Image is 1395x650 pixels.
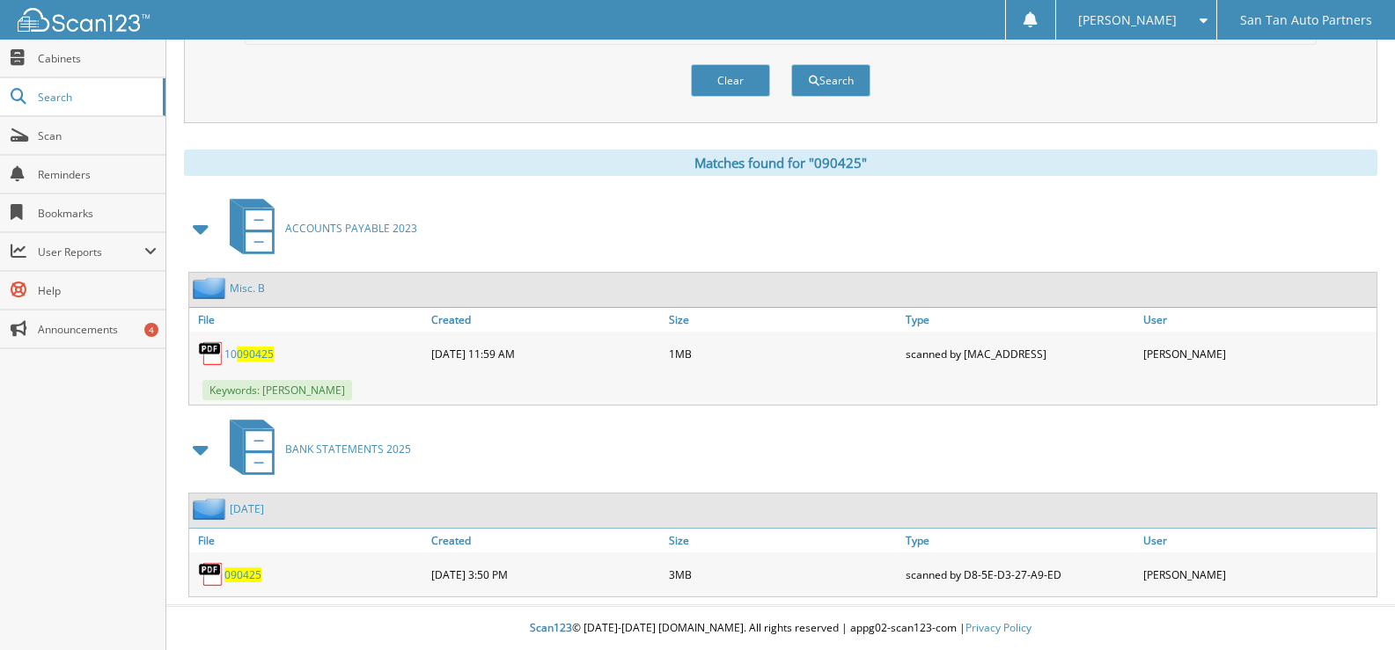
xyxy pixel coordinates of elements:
span: Search [38,90,154,105]
a: [DATE] [230,501,264,516]
img: folder2.png [193,498,230,520]
div: scanned by D8-5E-D3-27-A9-ED [901,557,1139,592]
span: Bookmarks [38,206,157,221]
div: 4 [144,323,158,337]
img: folder2.png [193,277,230,299]
a: Privacy Policy [965,620,1032,635]
a: BANK STATEMENTS 2025 [219,414,411,484]
span: Scan [38,128,157,143]
span: San Tan Auto Partners [1240,15,1372,26]
div: [PERSON_NAME] [1139,336,1377,371]
a: Size [664,529,902,552]
div: © [DATE]-[DATE] [DOMAIN_NAME]. All rights reserved | appg02-scan123-com | [166,607,1395,650]
img: PDF.png [198,561,224,588]
span: User Reports [38,245,144,259]
span: Help [38,283,157,298]
div: 3MB [664,557,902,592]
a: 10090425 [224,347,274,362]
a: File [189,308,427,332]
a: Type [901,308,1139,332]
span: BANK STATEMENTS 2025 [285,442,411,456]
img: PDF.png [198,340,224,367]
a: Size [664,308,902,332]
span: Cabinets [38,51,157,66]
span: Scan123 [530,620,572,635]
span: ACCOUNTS PAYABLE 2023 [285,221,417,236]
span: Keywords: [PERSON_NAME] [202,380,352,400]
a: Created [427,308,664,332]
div: [DATE] 3:50 PM [427,557,664,592]
img: scan123-logo-white.svg [18,8,150,32]
div: scanned by [MAC_ADDRESS] [901,336,1139,371]
iframe: Chat Widget [1307,566,1395,650]
span: Announcements [38,322,157,337]
button: Search [791,64,870,97]
div: [PERSON_NAME] [1139,557,1377,592]
div: Matches found for "090425" [184,150,1377,176]
a: ACCOUNTS PAYABLE 2023 [219,194,417,263]
a: User [1139,308,1377,332]
a: File [189,529,427,552]
a: Created [427,529,664,552]
a: Type [901,529,1139,552]
a: 090425 [224,567,261,582]
a: Misc. B [230,281,265,296]
span: [PERSON_NAME] [1078,15,1177,26]
a: User [1139,529,1377,552]
button: Clear [691,64,770,97]
div: [DATE] 11:59 AM [427,336,664,371]
div: 1MB [664,336,902,371]
span: 090425 [237,347,274,362]
span: Reminders [38,167,157,182]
